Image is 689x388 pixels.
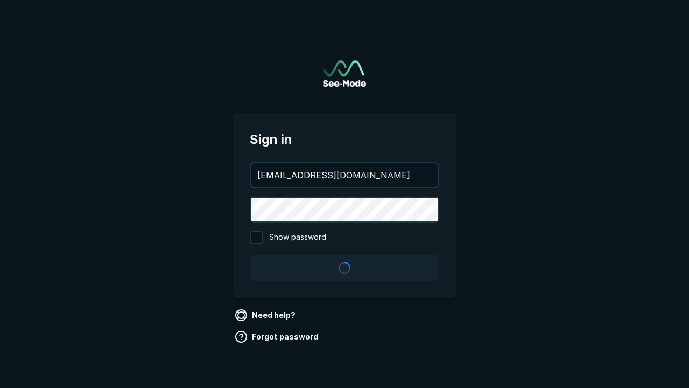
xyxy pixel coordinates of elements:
input: your@email.com [251,163,438,187]
span: Sign in [250,130,439,149]
a: Go to sign in [323,60,366,87]
a: Need help? [233,307,300,324]
a: Forgot password [233,328,322,345]
img: See-Mode Logo [323,60,366,87]
span: Show password [269,231,326,244]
